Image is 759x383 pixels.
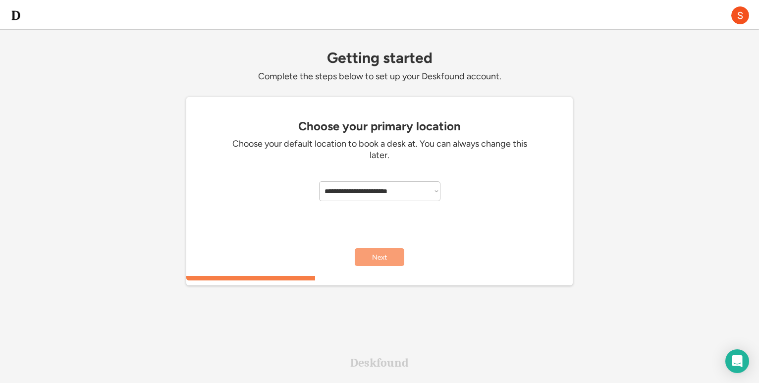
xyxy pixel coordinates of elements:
[231,138,528,162] div: Choose your default location to book a desk at. You can always change this later.
[10,9,22,21] img: d-whitebg.png
[725,349,749,373] div: Open Intercom Messenger
[188,276,575,280] div: 33.3333333333333%
[355,248,404,266] button: Next
[186,50,573,66] div: Getting started
[731,6,749,24] img: ACg8ocIPnydTdfhGRcikGJYqkPiic1Vv5j8yFnWjDbxKwexz4BJ4eg=s96-c
[191,119,568,133] div: Choose your primary location
[350,357,409,369] div: Deskfound
[186,71,573,82] div: Complete the steps below to set up your Deskfound account.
